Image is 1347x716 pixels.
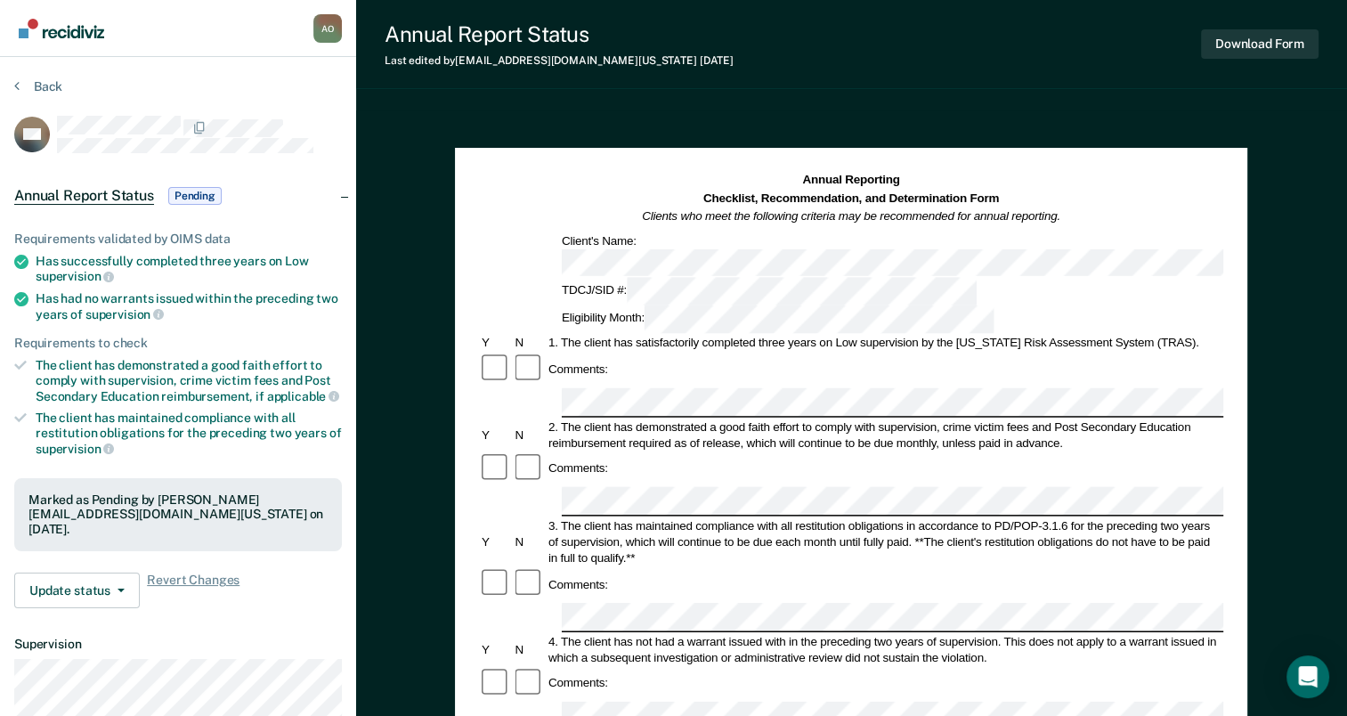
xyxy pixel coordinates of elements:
[546,419,1223,451] div: 2. The client has demonstrated a good faith effort to comply with supervision, crime victim fees ...
[36,269,114,283] span: supervision
[385,54,734,67] div: Last edited by [EMAIL_ADDRESS][DOMAIN_NAME][US_STATE]
[479,533,512,549] div: Y
[513,641,546,657] div: N
[546,335,1223,351] div: 1. The client has satisfactorily completed three years on Low supervision by the [US_STATE] Risk ...
[546,460,611,476] div: Comments:
[14,336,342,351] div: Requirements to check
[28,492,328,537] div: Marked as Pending by [PERSON_NAME][EMAIL_ADDRESS][DOMAIN_NAME][US_STATE] on [DATE].
[85,307,164,321] span: supervision
[479,641,512,657] div: Y
[1286,655,1329,698] div: Open Intercom Messenger
[700,54,734,67] span: [DATE]
[513,533,546,549] div: N
[313,14,342,43] button: Profile dropdown button
[14,232,342,247] div: Requirements validated by OIMS data
[513,427,546,443] div: N
[1201,29,1319,59] button: Download Form
[14,637,342,652] dt: Supervision
[546,576,611,592] div: Comments:
[703,191,999,205] strong: Checklist, Recommendation, and Determination Form
[546,675,611,691] div: Comments:
[559,305,997,333] div: Eligibility Month:
[479,427,512,443] div: Y
[36,291,342,321] div: Has had no warrants issued within the preceding two years of
[36,442,114,456] span: supervision
[267,389,339,403] span: applicable
[546,633,1223,665] div: 4. The client has not had a warrant issued with in the preceding two years of supervision. This d...
[313,14,342,43] div: A O
[385,21,734,47] div: Annual Report Status
[14,573,140,608] button: Update status
[803,174,900,187] strong: Annual Reporting
[168,187,222,205] span: Pending
[546,362,611,378] div: Comments:
[14,78,62,94] button: Back
[546,517,1223,565] div: 3. The client has maintained compliance with all restitution obligations in accordance to PD/POP-...
[479,335,512,351] div: Y
[36,411,342,456] div: The client has maintained compliance with all restitution obligations for the preceding two years of
[513,335,546,351] div: N
[36,254,342,284] div: Has successfully completed three years on Low
[559,278,979,305] div: TDCJ/SID #:
[36,358,342,403] div: The client has demonstrated a good faith effort to comply with supervision, crime victim fees and...
[19,19,104,38] img: Recidiviz
[643,209,1061,223] em: Clients who meet the following criteria may be recommended for annual reporting.
[14,187,154,205] span: Annual Report Status
[147,573,239,608] span: Revert Changes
